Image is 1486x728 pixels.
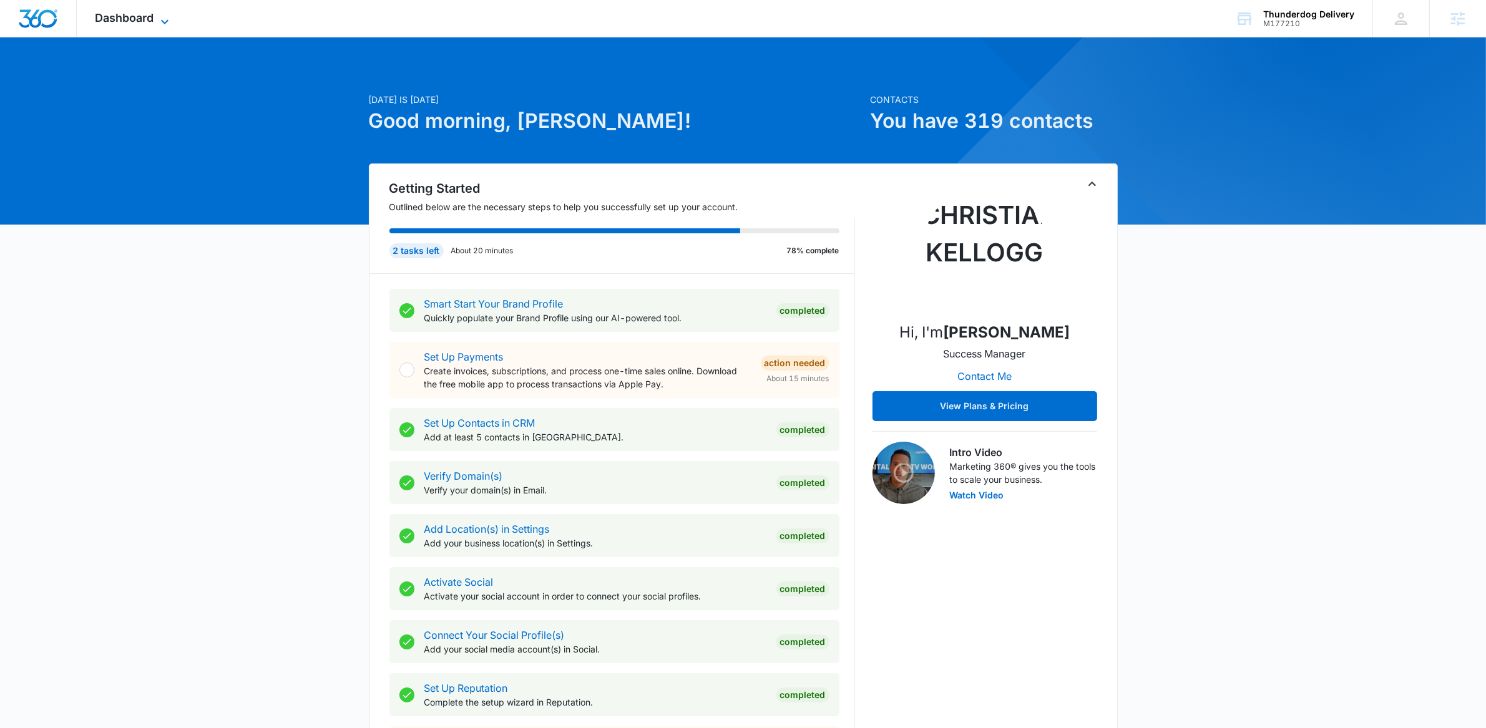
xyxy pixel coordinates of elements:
[761,356,829,371] div: Action Needed
[389,243,444,258] div: 2 tasks left
[871,93,1118,106] p: Contacts
[1263,19,1354,28] div: account id
[950,445,1097,460] h3: Intro Video
[424,351,504,363] a: Set Up Payments
[945,361,1024,391] button: Contact Me
[424,311,766,324] p: Quickly populate your Brand Profile using our AI-powered tool.
[369,106,863,136] h1: Good morning, [PERSON_NAME]!
[776,528,829,543] div: Completed
[899,321,1070,344] p: Hi, I'm
[34,72,44,82] img: tab_domain_overview_orange.svg
[424,696,766,709] p: Complete the setup wizard in Reputation.
[424,523,550,535] a: Add Location(s) in Settings
[767,373,829,384] span: About 15 minutes
[451,245,514,256] p: About 20 minutes
[424,682,508,694] a: Set Up Reputation
[873,442,935,504] img: Intro Video
[776,422,829,437] div: Completed
[424,590,766,603] p: Activate your social account in order to connect your social profiles.
[47,74,112,82] div: Domain Overview
[124,72,134,82] img: tab_keywords_by_traffic_grey.svg
[424,298,564,310] a: Smart Start Your Brand Profile
[424,430,766,444] p: Add at least 5 contacts in [GEOGRAPHIC_DATA].
[32,32,137,42] div: Domain: [DOMAIN_NAME]
[35,20,61,30] div: v 4.0.25
[1085,177,1100,192] button: Toggle Collapse
[922,187,1047,311] img: Christian Kellogg
[424,417,535,429] a: Set Up Contacts in CRM
[776,687,829,702] div: Completed
[424,483,766,497] p: Verify your domain(s) in Email.
[424,364,751,391] p: Create invoices, subscriptions, and process one-time sales online. Download the free mobile app t...
[138,74,210,82] div: Keywords by Traffic
[389,179,855,198] h2: Getting Started
[424,643,766,656] p: Add your social media account(s) in Social.
[95,11,154,24] span: Dashboard
[369,93,863,106] p: [DATE] is [DATE]
[776,581,829,596] div: Completed
[389,200,855,213] p: Outlined below are the necessary steps to help you successfully set up your account.
[1263,9,1354,19] div: account name
[873,391,1097,421] button: View Plans & Pricing
[424,470,503,482] a: Verify Domain(s)
[424,536,766,550] p: Add your business location(s) in Settings.
[950,460,1097,486] p: Marketing 360® gives you the tools to scale your business.
[424,629,565,641] a: Connect Your Social Profile(s)
[776,475,829,490] div: Completed
[776,303,829,318] div: Completed
[943,323,1070,341] strong: [PERSON_NAME]
[787,245,839,256] p: 78% complete
[20,32,30,42] img: website_grey.svg
[424,576,494,588] a: Activate Social
[776,634,829,649] div: Completed
[871,106,1118,136] h1: You have 319 contacts
[944,346,1026,361] p: Success Manager
[20,20,30,30] img: logo_orange.svg
[950,491,1004,500] button: Watch Video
